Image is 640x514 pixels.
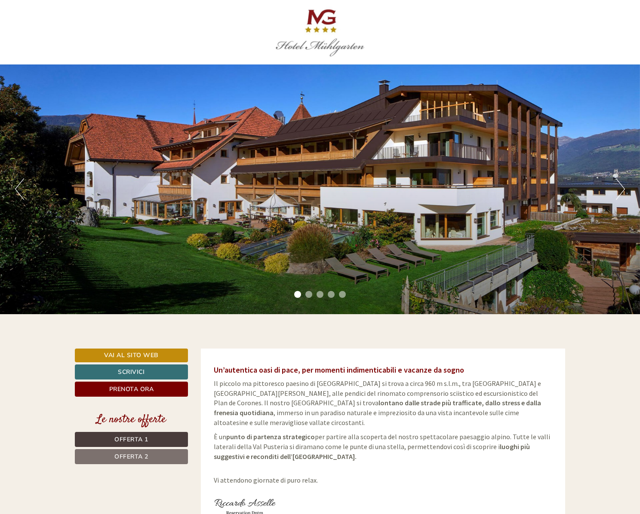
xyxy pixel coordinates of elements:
[214,379,541,427] span: Il piccolo ma pittoresco paesino di [GEOGRAPHIC_DATA] si trova a circa 960 m s.l.m., tra [GEOGRAP...
[214,432,550,461] span: È un per partire alla scoperta del nostro spettacolare paesaggio alpino. Tutte le valli laterali ...
[75,412,188,428] div: Le nostre offerte
[214,442,530,461] strong: luoghi più suggestivi e reconditi dell’[GEOGRAPHIC_DATA].
[75,364,188,379] a: Scrivici
[75,382,188,397] a: Prenota ora
[114,453,148,461] span: Offerta 2
[75,349,188,362] a: Vai al sito web
[15,178,24,200] button: Previous
[226,432,315,441] strong: punto di partenza strategico
[114,435,148,444] span: Offerta 1
[616,178,625,200] button: Next
[214,365,464,375] span: Un’autentica oasi di pace, per momenti indimenticabili e vacanze da sogno
[214,466,318,485] span: Vi attendono giornate di puro relax.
